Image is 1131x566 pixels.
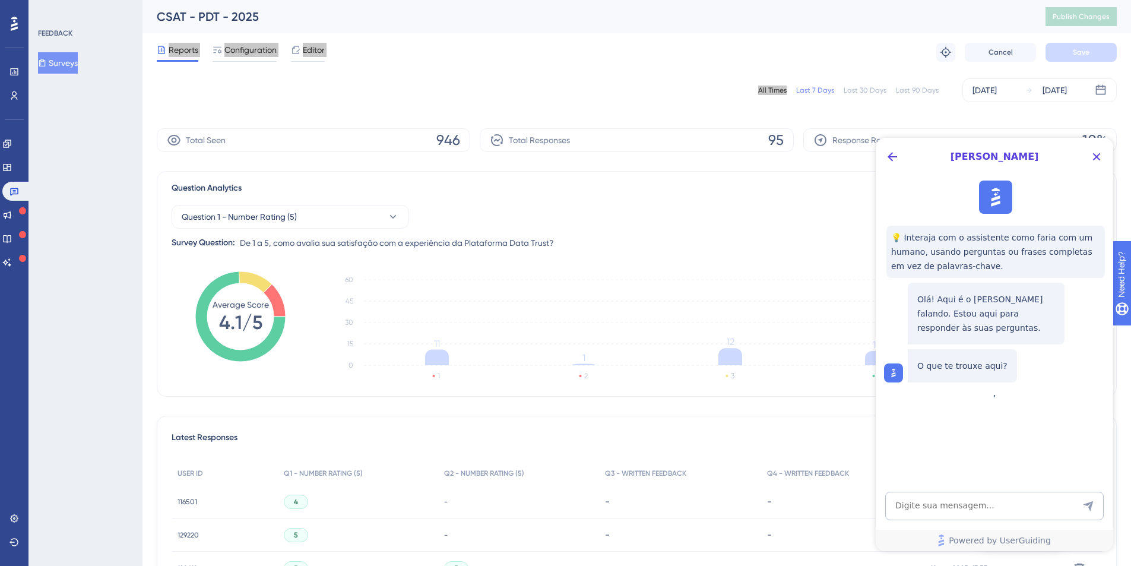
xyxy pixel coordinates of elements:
[186,133,226,147] span: Total Seen
[294,530,298,540] span: 5
[157,8,1016,25] div: CSAT - PDT - 2025
[444,530,448,540] span: -
[169,43,198,57] span: Reports
[767,469,849,478] span: Q4 - WRITTEN FEEDBACK
[178,530,199,540] span: 129220
[349,361,353,369] tspan: 0
[346,297,353,305] tspan: 45
[1073,48,1089,57] span: Save
[873,339,882,350] tspan: 10
[240,236,554,250] span: De 1 a 5, como avalia sua satisfação com a experiência da Plataforma Data Trust?
[758,86,787,95] div: All Times
[1053,12,1110,21] span: Publish Changes
[965,43,1036,62] button: Cancel
[582,352,585,363] tspan: 1
[727,336,734,347] tspan: 12
[284,469,363,478] span: Q1 - NUMBER RATING (5)
[224,43,277,57] span: Configuration
[767,529,918,540] div: -
[605,469,686,478] span: Q3 - WRITTEN FEEDBACK
[896,86,939,95] div: Last 90 Days
[832,133,889,147] span: Response Rate
[1046,7,1117,26] button: Publish Changes
[989,48,1013,57] span: Cancel
[1043,83,1067,97] div: [DATE]
[182,210,297,224] span: Question 1 - Number Rating (5)
[178,497,197,507] span: 116501
[172,236,235,250] div: Survey Question:
[347,340,353,348] tspan: 15
[438,372,440,380] text: 1
[796,86,834,95] div: Last 7 Days
[584,372,588,380] text: 2
[605,529,755,540] div: -
[844,86,886,95] div: Last 30 Days
[345,318,353,327] tspan: 30
[509,133,570,147] span: Total Responses
[605,496,755,507] div: -
[768,131,784,150] span: 95
[444,497,448,507] span: -
[178,469,203,478] span: USER ID
[172,205,409,229] button: Question 1 - Number Rating (5)
[213,300,269,309] tspan: Average Score
[972,83,997,97] div: [DATE]
[172,431,237,452] span: Latest Responses
[1082,131,1107,150] span: 10%
[28,3,74,17] span: Need Help?
[1046,43,1117,62] button: Save
[436,131,460,150] span: 946
[767,496,918,507] div: -
[219,311,262,334] tspan: 4.1/5
[434,338,440,349] tspan: 11
[876,138,1113,551] iframe: UserGuiding AI Assistant
[294,497,298,507] span: 4
[172,181,242,195] span: Question Analytics
[731,372,734,380] text: 3
[303,43,325,57] span: Editor
[345,276,353,284] tspan: 60
[444,469,524,478] span: Q2 - NUMBER RATING (5)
